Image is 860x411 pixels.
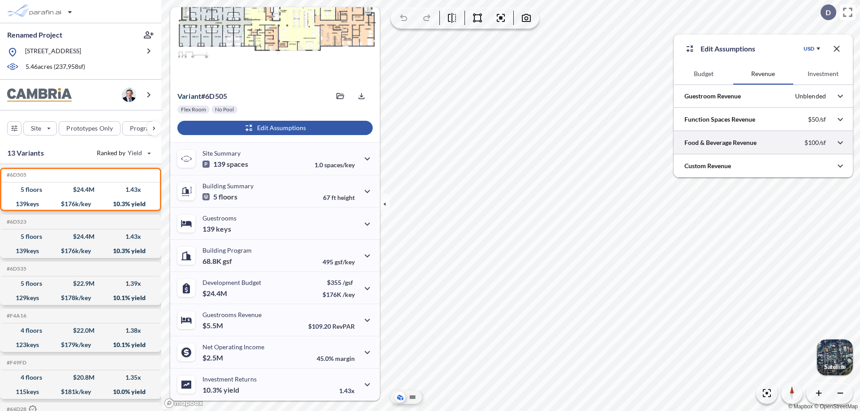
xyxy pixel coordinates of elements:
img: user logo [122,88,136,102]
p: $2.5M [202,353,224,362]
h5: Click to copy the code [5,313,26,319]
p: Net Operating Income [202,343,264,351]
a: OpenStreetMap [814,403,858,410]
button: Switcher ImageSatellite [817,339,853,375]
button: Budget [674,63,733,85]
p: Site Summary [202,149,241,157]
p: 5 [202,192,237,201]
p: Flex Room [181,106,206,113]
p: [STREET_ADDRESS] [25,47,81,58]
p: Prototypes Only [66,124,113,133]
h5: Click to copy the code [5,360,26,366]
button: Site Plan [407,392,418,403]
p: Investment Returns [202,375,257,383]
span: gsf/key [335,258,355,266]
a: Mapbox homepage [164,398,203,408]
span: floors [219,192,237,201]
p: $50/sf [808,115,826,123]
p: 68.8K [202,257,232,266]
span: yield [224,386,239,394]
p: $176K [322,291,355,298]
p: Building Summary [202,182,254,190]
span: spaces [227,160,248,169]
p: Guestrooms [202,214,236,222]
h5: Click to copy the code [5,266,26,272]
div: USD [804,45,814,52]
button: Prototypes Only [59,121,120,136]
p: Unblended [795,92,826,100]
p: 10.3% [202,386,239,394]
a: Mapbox [788,403,813,410]
span: margin [335,355,355,362]
p: 1.43x [339,387,355,394]
p: Site [31,124,41,133]
span: Yield [128,148,142,157]
p: 139 [202,225,231,233]
span: keys [216,225,231,233]
span: ft [331,194,336,201]
button: Aerial View [395,392,405,403]
p: # 6d505 [177,92,227,101]
p: $5.5M [202,321,224,330]
button: Site [23,121,57,136]
h5: Click to copy the code [5,172,26,178]
button: Edit Assumptions [177,121,373,135]
span: spaces/key [324,161,355,169]
p: 1.0 [314,161,355,169]
span: RevPAR [332,322,355,330]
p: $24.4M [202,289,228,298]
p: $109.20 [308,322,355,330]
button: Revenue [733,63,793,85]
button: Ranked by Yield [90,146,157,160]
p: No Pool [215,106,234,113]
p: 67 [323,194,355,201]
p: D [826,8,831,17]
span: /gsf [343,279,353,286]
p: 139 [202,160,248,169]
p: 13 Variants [7,148,44,158]
p: Satellite [824,363,846,370]
span: height [337,194,355,201]
p: Edit Assumptions [701,43,755,54]
p: Custom Revenue [684,161,731,170]
p: Development Budget [202,279,261,286]
p: Building Program [202,246,252,254]
span: /key [343,291,355,298]
span: gsf [223,257,232,266]
p: Guestroom Revenue [684,92,741,101]
img: BrandImage [7,88,72,102]
p: $355 [322,279,355,286]
p: Renamed Project [7,30,62,40]
span: Variant [177,92,201,100]
h5: Click to copy the code [5,219,26,225]
button: Investment [793,63,853,85]
button: Program [122,121,171,136]
p: Program [130,124,155,133]
p: Guestrooms Revenue [202,311,262,318]
p: 45.0% [317,355,355,362]
p: 5.46 acres ( 237,958 sf) [26,62,85,72]
img: Switcher Image [817,339,853,375]
p: Function Spaces Revenue [684,115,755,124]
p: 495 [322,258,355,266]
